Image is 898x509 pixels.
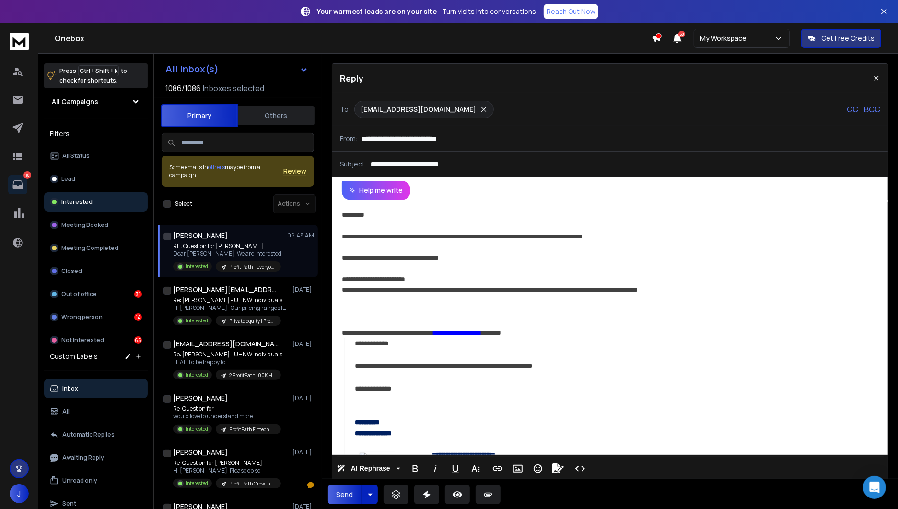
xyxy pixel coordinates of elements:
p: Re: [PERSON_NAME] - UHNW individuals [173,351,282,358]
p: Interested [186,371,208,379]
button: Emoticons [529,459,547,478]
h1: [EMAIL_ADDRESS][DOMAIN_NAME] [173,339,279,349]
p: BCC [864,104,880,115]
span: 1086 / 1086 [165,83,201,94]
button: Interested [44,192,148,212]
button: Send [328,485,362,504]
button: All [44,402,148,421]
p: 09:48 AM [287,232,314,239]
p: My Workspace [700,34,750,43]
p: Get Free Credits [821,34,875,43]
span: others [208,163,225,171]
p: Closed [61,267,82,275]
p: would love to understand more [173,413,281,420]
button: Italic (Ctrl+I) [426,459,444,478]
button: Lead [44,169,148,189]
p: 2 ProfitPath 100K HNW Individuals offer [229,372,275,379]
p: Inbox [62,385,78,392]
a: Reach Out Now [544,4,598,19]
button: Insert Link (Ctrl+K) [489,459,507,478]
p: [DATE] [292,286,314,294]
div: Some emails in maybe from a campaign [169,164,283,179]
p: Interested [186,263,208,270]
span: Ctrl + Shift + k [78,65,119,76]
p: All Status [62,152,90,160]
h1: Onebox [55,33,652,44]
p: Awaiting Reply [62,454,104,462]
button: Meeting Booked [44,215,148,235]
p: – Turn visits into conversations [317,7,536,16]
button: Unread only [44,471,148,490]
button: All Status [44,146,148,166]
button: Bold (Ctrl+B) [406,459,424,478]
p: From: [340,134,358,143]
p: To: [340,105,350,114]
button: Out of office31 [44,284,148,304]
p: Lead [61,175,75,183]
p: CC [847,104,858,115]
p: Dear [PERSON_NAME], We are interested [173,250,281,258]
p: ProfitPath Fintech pitchbook (Financing clone) [229,426,275,433]
img: cid%3Aimage001.png@01DC233B.D99956E0 [358,452,396,482]
button: Review [283,166,306,176]
p: [DATE] [292,394,314,402]
p: Wrong person [61,313,103,321]
p: [DATE] [292,340,314,348]
p: Press to check for shortcuts. [59,66,127,85]
p: Interested [186,317,208,324]
button: Signature [549,459,567,478]
button: Get Free Credits [801,29,881,48]
p: Subject: [340,159,367,169]
p: All [62,408,70,415]
button: Not Interested65 [44,331,148,350]
strong: Your warmest leads are on your site [317,7,437,16]
span: AI Rephrase [349,464,392,473]
button: All Inbox(s) [158,59,316,79]
p: Interested [61,198,93,206]
p: Automatic Replies [62,431,115,438]
h1: [PERSON_NAME] [173,231,228,240]
button: Help me write [342,181,410,200]
img: logo [10,33,29,50]
button: Meeting Completed [44,238,148,258]
h1: All Campaigns [52,97,98,107]
button: Inbox [44,379,148,398]
p: Re: Question for [173,405,281,413]
span: 50 [678,31,685,37]
p: Out of office [61,290,97,298]
h1: [PERSON_NAME] [173,448,228,457]
button: Primary [161,104,238,127]
p: Re: [PERSON_NAME] - UHNW individuals [173,296,288,304]
p: Meeting Completed [61,244,118,252]
h3: Custom Labels [50,352,98,361]
button: Others [238,105,315,126]
p: 110 [23,171,31,179]
h3: Inboxes selected [203,83,264,94]
h1: [PERSON_NAME] [173,393,228,403]
h1: All Inbox(s) [165,64,219,74]
button: Awaiting Reply [44,448,148,467]
p: Meeting Booked [61,221,108,229]
button: Code View [571,459,589,478]
h1: [PERSON_NAME][EMAIL_ADDRESS][DOMAIN_NAME] [173,285,279,295]
p: Sent [62,500,76,508]
p: Private equity | ProfitPath 100K HNW Individuals offer [229,318,275,325]
a: 110 [8,175,27,194]
div: 31 [134,290,142,298]
p: Hi AL, I’d be happy to [173,358,282,366]
button: Automatic Replies [44,425,148,444]
button: More Text [466,459,485,478]
p: Profit Path Growth Folk Campaign Copied [229,480,275,487]
p: [DATE] [292,449,314,456]
button: J [10,484,29,503]
p: Unread only [62,477,97,485]
p: RE: Question for [PERSON_NAME] [173,242,281,250]
label: Select [175,200,192,208]
p: Profit Path - Everyone - ICP Campaign [229,263,275,271]
p: Re: Question for [PERSON_NAME] [173,459,281,467]
button: Wrong person14 [44,308,148,327]
p: [EMAIL_ADDRESS][DOMAIN_NAME] [361,105,476,114]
